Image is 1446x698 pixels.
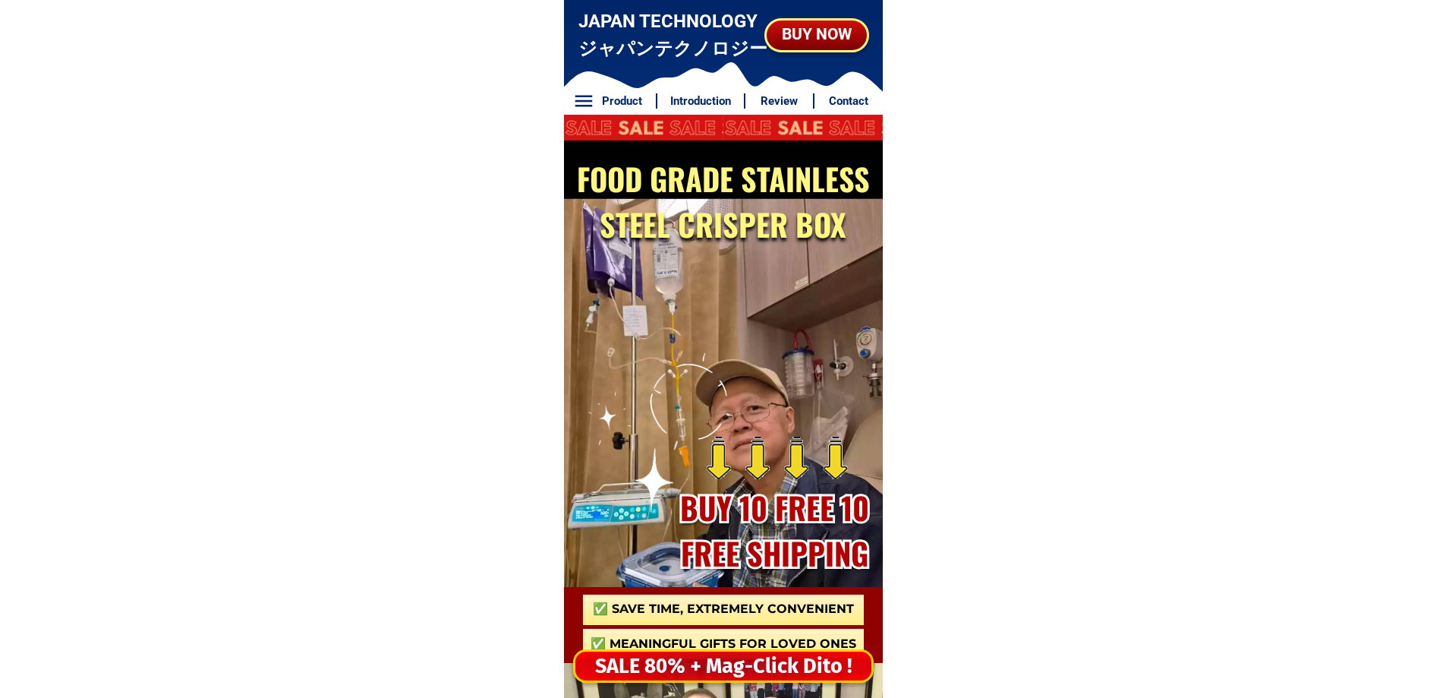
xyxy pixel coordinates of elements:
[596,93,647,110] h6: Product
[575,651,871,682] div: SALE 80% + Mag-Click Dito !
[767,23,867,47] div: BUY NOW
[583,635,864,653] h3: ✅ Meaningful gifts for loved ones
[823,93,874,110] h6: Contact
[754,93,805,110] h6: Review
[665,93,736,110] h6: Introduction
[665,485,884,576] h2: BUY 10 FREE 10 FREE SHIPPING
[578,8,769,62] h3: JAPAN TECHNOLOGY ジャパンテクノロジー
[583,600,864,618] h3: ✅ Save time, Extremely convenient
[569,156,877,247] h2: FOOD GRADE STAINLESS STEEL CRISPER BOX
